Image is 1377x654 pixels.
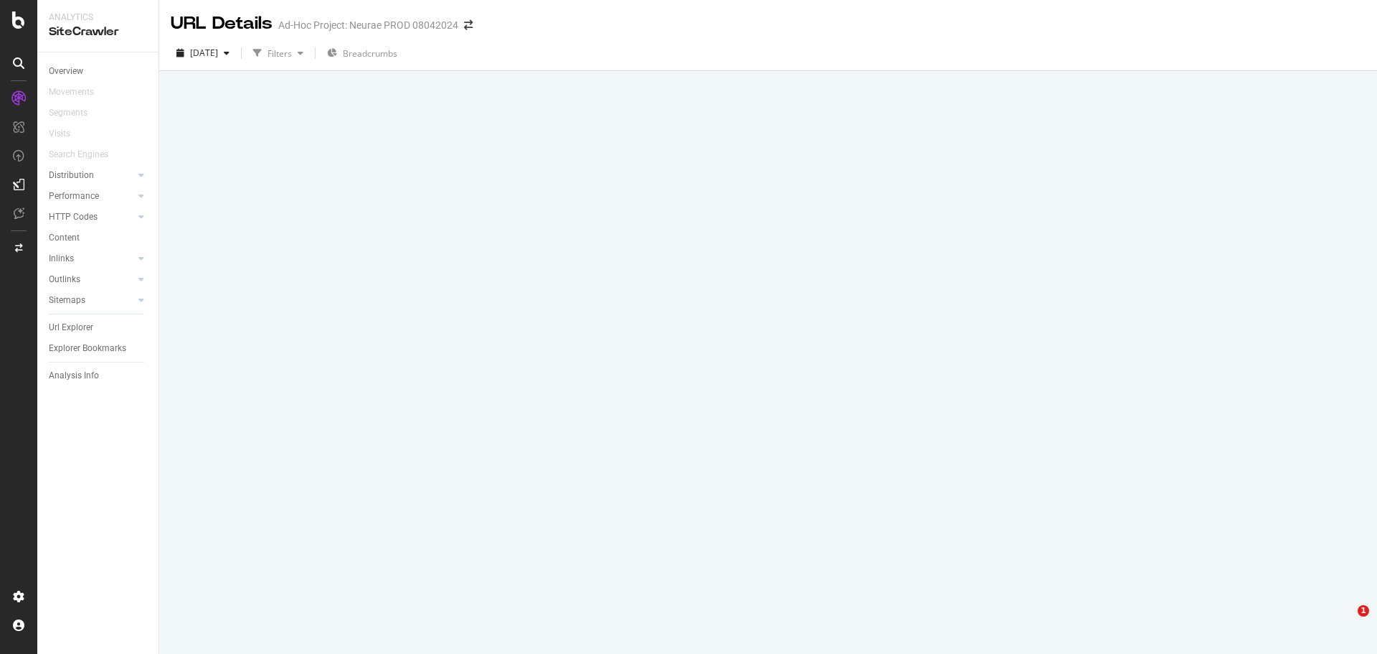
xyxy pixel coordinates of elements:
[343,47,397,60] span: Breadcrumbs
[49,126,70,141] div: Visits
[49,64,83,79] div: Overview
[49,230,148,246] a: Content
[49,341,148,356] a: Explorer Bookmarks
[49,85,94,100] div: Movements
[49,293,134,308] a: Sitemaps
[49,85,108,100] a: Movements
[49,272,134,287] a: Outlinks
[49,251,74,266] div: Inlinks
[49,341,126,356] div: Explorer Bookmarks
[49,147,123,162] a: Search Engines
[49,368,99,383] div: Analysis Info
[49,11,147,24] div: Analytics
[247,42,309,65] button: Filters
[49,126,85,141] a: Visits
[49,272,80,287] div: Outlinks
[1358,605,1369,617] span: 1
[49,168,94,183] div: Distribution
[49,168,134,183] a: Distribution
[49,251,134,266] a: Inlinks
[49,106,87,121] div: Segments
[49,189,134,204] a: Performance
[49,189,99,204] div: Performance
[278,18,458,32] div: Ad-Hoc Project: Neurae PROD 08042024
[49,320,148,335] a: Url Explorer
[49,24,147,40] div: SiteCrawler
[464,20,473,30] div: arrow-right-arrow-left
[49,293,85,308] div: Sitemaps
[49,230,80,246] div: Content
[49,210,134,225] a: HTTP Codes
[49,147,108,162] div: Search Engines
[171,11,273,36] div: URL Details
[49,210,98,225] div: HTTP Codes
[321,42,403,65] button: Breadcrumbs
[171,42,235,65] button: [DATE]
[49,320,93,335] div: Url Explorer
[1328,605,1363,640] iframe: Intercom live chat
[49,106,102,121] a: Segments
[190,47,218,59] span: 2025 Sep. 24th
[49,368,148,383] a: Analysis Info
[268,47,292,60] div: Filters
[49,64,148,79] a: Overview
